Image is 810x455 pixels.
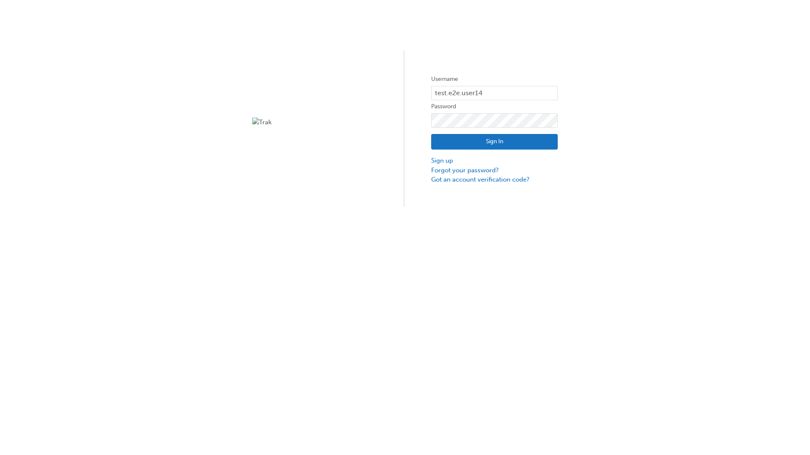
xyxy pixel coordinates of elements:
[431,156,558,166] a: Sign up
[431,74,558,84] label: Username
[431,86,558,100] input: Username
[431,175,558,185] a: Got an account verification code?
[252,118,379,127] img: Trak
[431,134,558,150] button: Sign In
[431,166,558,175] a: Forgot your password?
[431,102,558,112] label: Password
